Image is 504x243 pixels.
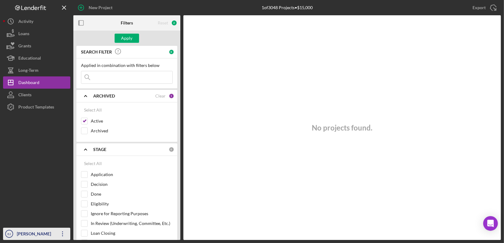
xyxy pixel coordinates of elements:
div: Apply [121,34,133,43]
b: STAGE [93,147,106,152]
button: Loans [3,28,70,40]
div: Dashboard [18,76,39,90]
div: 1 of 3048 Projects • $15,000 [262,5,313,10]
div: Clear [155,94,166,98]
button: Dashboard [3,76,70,89]
label: Decision [91,181,173,187]
label: Ignore for Reporting Purposes [91,211,173,217]
div: Select All [84,157,102,170]
div: Grants [18,40,31,53]
button: EJ[PERSON_NAME] [3,228,70,240]
button: Activity [3,15,70,28]
button: Educational [3,52,70,64]
label: Active [91,118,173,124]
button: Product Templates [3,101,70,113]
label: Archived [91,128,173,134]
div: New Project [89,2,112,14]
b: ARCHIVED [93,94,115,98]
button: Select All [81,157,105,170]
label: Loan Closing [91,230,173,236]
button: New Project [73,2,119,14]
div: Loans [18,28,29,41]
label: Application [91,171,173,178]
button: Select All [81,104,105,116]
button: Grants [3,40,70,52]
div: Clients [18,89,31,102]
label: In Review (Underwriting, Committee, Etc.) [91,220,173,226]
button: Long-Term [3,64,70,76]
b: Filters [121,20,133,25]
div: 0 [169,49,174,55]
b: SEARCH FILTER [81,50,112,54]
div: Select All [84,104,102,116]
div: Product Templates [18,101,54,115]
div: Educational [18,52,41,66]
div: Long-Term [18,64,39,78]
div: 1 [169,93,174,99]
div: Export [473,2,486,14]
h3: No projects found. [312,123,373,132]
div: 2 [171,20,177,26]
div: [PERSON_NAME] [15,228,55,241]
div: Activity [18,15,33,29]
button: Apply [115,34,139,43]
label: Eligibility [91,201,173,207]
button: Clients [3,89,70,101]
label: Done [91,191,173,197]
button: Export [466,2,501,14]
div: Applied in combination with filters below [81,63,173,68]
div: Reset [158,20,168,25]
div: Open Intercom Messenger [483,216,498,231]
div: 0 [169,147,174,152]
text: EJ [7,232,11,236]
